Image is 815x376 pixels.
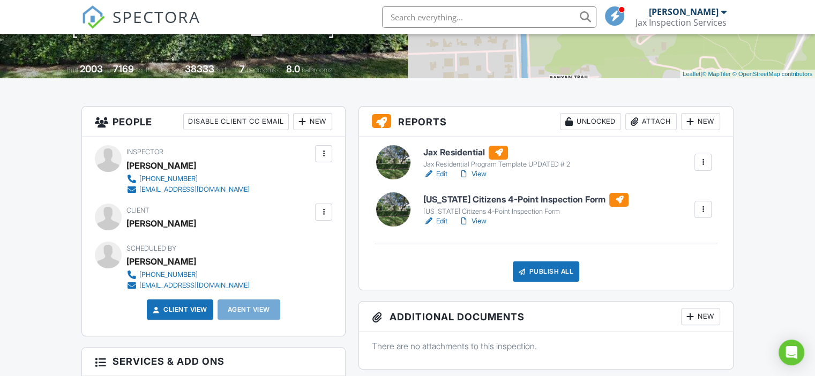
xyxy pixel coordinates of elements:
a: SPECTORA [81,14,200,37]
h6: Jax Residential [423,146,570,160]
h3: Reports [359,107,733,137]
a: Edit [423,216,447,227]
a: [PHONE_NUMBER] [126,174,250,184]
a: Edit [423,169,447,179]
a: [US_STATE] Citizens 4-Point Inspection Form [US_STATE] Citizens 4-Point Inspection Form [423,193,629,216]
div: [PHONE_NUMBER] [139,270,198,279]
div: [PHONE_NUMBER] [139,175,198,183]
div: Open Intercom Messenger [779,340,804,365]
div: Attach [625,113,677,130]
div: [EMAIL_ADDRESS][DOMAIN_NAME] [139,185,250,194]
span: Client [126,206,149,214]
a: © OpenStreetMap contributors [732,71,812,77]
a: View [458,216,486,227]
span: sq.ft. [216,66,229,74]
div: Unlocked [560,113,621,130]
p: There are no attachments to this inspection. [372,340,720,352]
div: Jax Inspection Services [635,17,727,28]
a: © MapTiler [702,71,731,77]
h6: [US_STATE] Citizens 4-Point Inspection Form [423,193,629,207]
div: [EMAIL_ADDRESS][DOMAIN_NAME] [139,281,250,290]
div: New [681,113,720,130]
div: 2003 [80,63,103,74]
div: [PERSON_NAME] [126,253,196,269]
a: Client View [151,304,207,315]
span: bedrooms [246,66,276,74]
div: [US_STATE] Citizens 4-Point Inspection Form [423,207,629,216]
a: Jax Residential Jax Residential Program Template UPDATED # 2 [423,146,570,169]
div: New [681,308,720,325]
div: Disable Client CC Email [183,113,289,130]
h3: Additional Documents [359,302,733,332]
a: Leaflet [683,71,700,77]
div: [PERSON_NAME] [126,215,196,231]
a: View [458,169,486,179]
div: 8.0 [286,63,300,74]
a: [PHONE_NUMBER] [126,269,250,280]
input: Search everything... [382,6,596,28]
div: 7 [240,63,245,74]
a: [EMAIL_ADDRESS][DOMAIN_NAME] [126,184,250,195]
div: 7169 [113,63,134,74]
a: [EMAIL_ADDRESS][DOMAIN_NAME] [126,280,250,291]
div: [PERSON_NAME] [126,157,196,174]
div: New [293,113,332,130]
div: Publish All [513,261,580,282]
span: sq. ft. [136,66,151,74]
div: [PERSON_NAME] [649,6,719,17]
span: Inspector [126,148,163,156]
h3: Services & Add ons [82,348,345,375]
div: 38333 [185,63,214,74]
div: Jax Residential Program Template UPDATED # 2 [423,160,570,169]
span: Scheduled By [126,244,176,252]
span: bathrooms [302,66,332,74]
h3: People [82,107,345,137]
span: SPECTORA [113,5,200,28]
span: Lot Size [161,66,183,74]
div: | [680,70,815,79]
span: Built [66,66,78,74]
img: The Best Home Inspection Software - Spectora [81,5,105,29]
